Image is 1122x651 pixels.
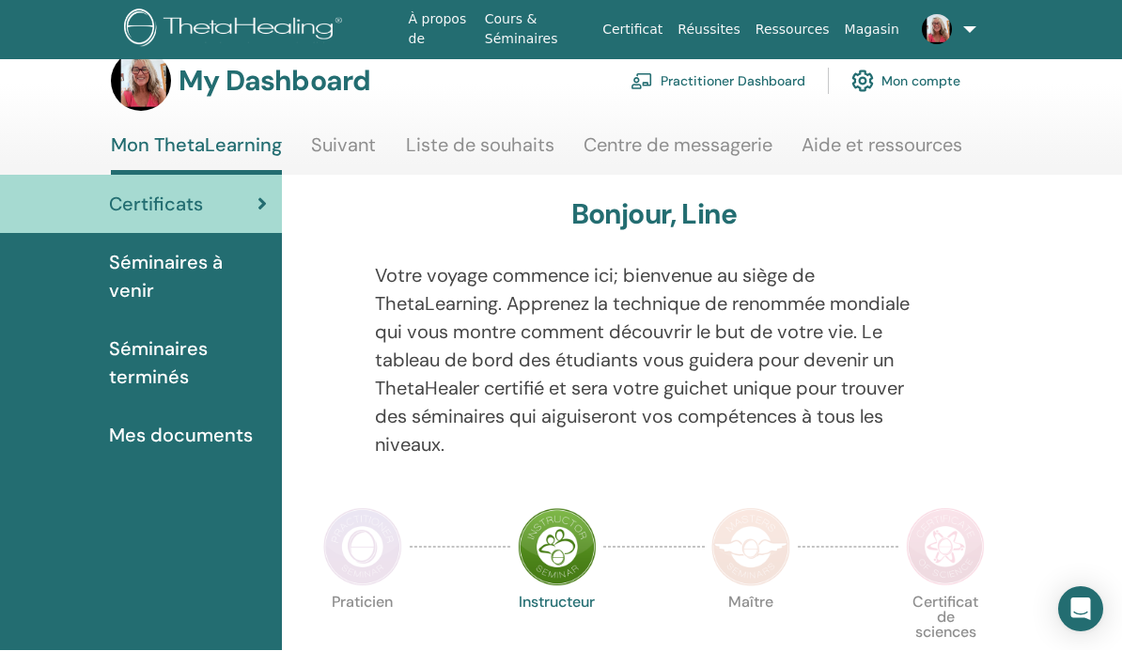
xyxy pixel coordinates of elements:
[124,9,349,52] img: logo.png
[111,52,171,112] img: default.jpg
[906,508,985,587] img: Certificate of Science
[323,508,402,587] img: Practitioner
[109,422,253,450] span: Mes documents
[631,73,653,90] img: chalkboard-teacher.svg
[711,508,790,587] img: Master
[584,134,772,171] a: Centre de messagerie
[595,13,670,48] a: Certificat
[837,13,907,48] a: Magasin
[1058,587,1103,632] div: Open Intercom Messenger
[631,61,805,102] a: Practitioner Dashboard
[406,134,554,171] a: Liste de souhaits
[477,3,595,57] a: Cours & Séminaires
[109,249,267,305] span: Séminaires à venir
[670,13,747,48] a: Réussites
[922,15,952,45] img: default.jpg
[179,65,370,99] h3: My Dashboard
[109,335,267,392] span: Séminaires terminés
[401,3,477,57] a: À propos de
[571,198,738,232] h3: Bonjour, Line
[111,134,282,176] a: Mon ThetaLearning
[748,13,837,48] a: Ressources
[518,508,597,587] img: Instructor
[851,66,874,98] img: cog.svg
[375,262,934,459] p: Votre voyage commence ici; bienvenue au siège de ThetaLearning. Apprenez la technique de renommée...
[311,134,376,171] a: Suivant
[802,134,962,171] a: Aide et ressources
[109,191,203,219] span: Certificats
[851,61,960,102] a: Mon compte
